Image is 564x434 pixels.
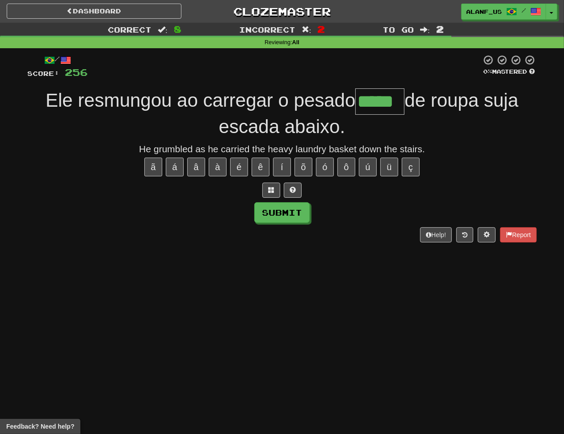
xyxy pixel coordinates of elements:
span: To go [383,25,414,34]
button: Single letter hint - you only get 1 per sentence and score half the points! alt+h [284,183,302,198]
span: : [420,26,430,33]
span: Correct [108,25,152,34]
span: Ele resmungou ao carregar o pesado [46,90,355,111]
button: ô [337,158,355,176]
button: ó [316,158,334,176]
button: ç [402,158,420,176]
button: Round history (alt+y) [456,227,473,242]
span: / [522,7,526,13]
button: à [209,158,227,176]
button: é [230,158,248,176]
a: Dashboard [7,4,181,19]
div: / [27,54,88,66]
span: 8 [174,24,181,34]
button: á [166,158,184,176]
span: de roupa suja escada abaixo. [219,90,518,137]
span: 2 [436,24,444,34]
span: Open feedback widget [6,422,74,431]
span: alanf_us [466,8,502,16]
span: 256 [65,67,88,78]
div: He grumbled as he carried the heavy laundry basket down the stairs. [27,142,537,156]
button: í [273,158,291,176]
span: : [158,26,168,33]
button: Switch sentence to multiple choice alt+p [262,183,280,198]
button: â [187,158,205,176]
button: õ [295,158,312,176]
span: 2 [317,24,325,34]
button: Help! [420,227,452,242]
button: ê [252,158,269,176]
span: Score: [27,70,59,77]
button: ü [380,158,398,176]
span: 0 % [483,68,492,75]
button: Report [500,227,537,242]
span: Incorrect [239,25,295,34]
a: alanf_us / [461,4,546,20]
div: Mastered [481,68,537,76]
strong: All [292,39,299,46]
button: ú [359,158,377,176]
button: Submit [254,202,310,223]
button: ã [144,158,162,176]
a: Clozemaster [195,4,370,19]
span: : [302,26,311,33]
